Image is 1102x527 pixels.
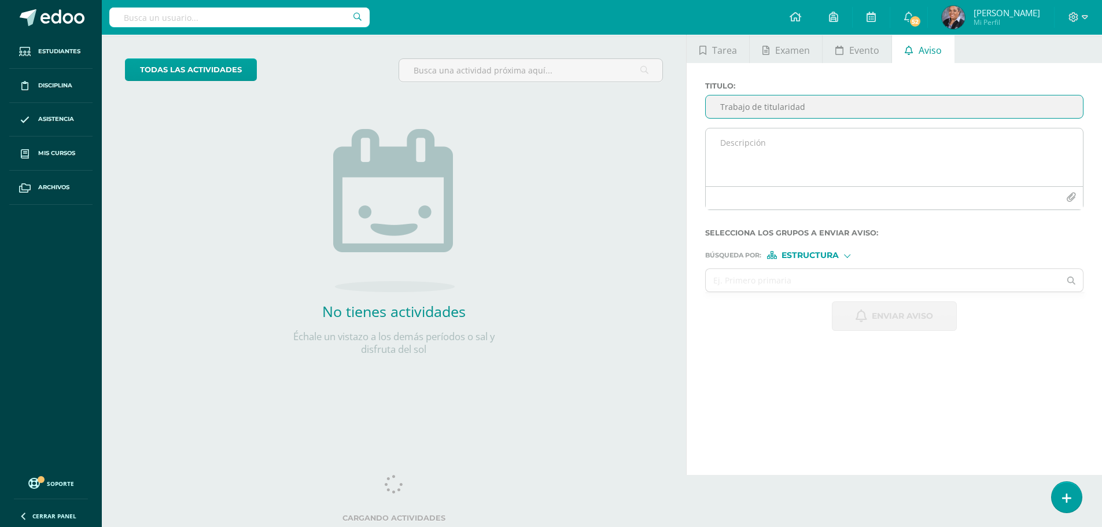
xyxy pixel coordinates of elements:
[767,251,854,259] div: [object Object]
[832,301,957,331] button: Enviar aviso
[9,35,93,69] a: Estudiantes
[705,229,1083,237] label: Selecciona los grupos a enviar aviso :
[849,36,879,64] span: Evento
[942,6,965,29] img: 7f0a1b19c3ee77ae0c5d23881bd2b77a.png
[125,58,257,81] a: todas las Actividades
[9,137,93,171] a: Mis cursos
[399,59,662,82] input: Busca una actividad próxima aquí...
[706,95,1083,118] input: Titulo
[125,514,663,522] label: Cargando actividades
[38,115,74,124] span: Asistencia
[109,8,370,27] input: Busca un usuario...
[706,269,1060,292] input: Ej. Primero primaria
[38,183,69,192] span: Archivos
[909,15,922,28] span: 52
[974,7,1040,19] span: [PERSON_NAME]
[47,480,74,488] span: Soporte
[38,47,80,56] span: Estudiantes
[823,35,891,63] a: Evento
[38,81,72,90] span: Disciplina
[38,149,75,158] span: Mis cursos
[775,36,810,64] span: Examen
[14,475,88,491] a: Soporte
[32,512,76,520] span: Cerrar panel
[872,302,933,330] span: Enviar aviso
[705,82,1083,90] label: Titulo :
[712,36,737,64] span: Tarea
[705,252,761,259] span: Búsqueda por :
[919,36,942,64] span: Aviso
[782,252,839,259] span: Estructura
[278,330,510,356] p: Échale un vistazo a los demás períodos o sal y disfruta del sol
[9,69,93,103] a: Disciplina
[892,35,954,63] a: Aviso
[9,103,93,137] a: Asistencia
[9,171,93,205] a: Archivos
[333,129,455,292] img: no_activities.png
[687,35,749,63] a: Tarea
[750,35,822,63] a: Examen
[974,17,1040,27] span: Mi Perfil
[278,301,510,321] h2: No tienes actividades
